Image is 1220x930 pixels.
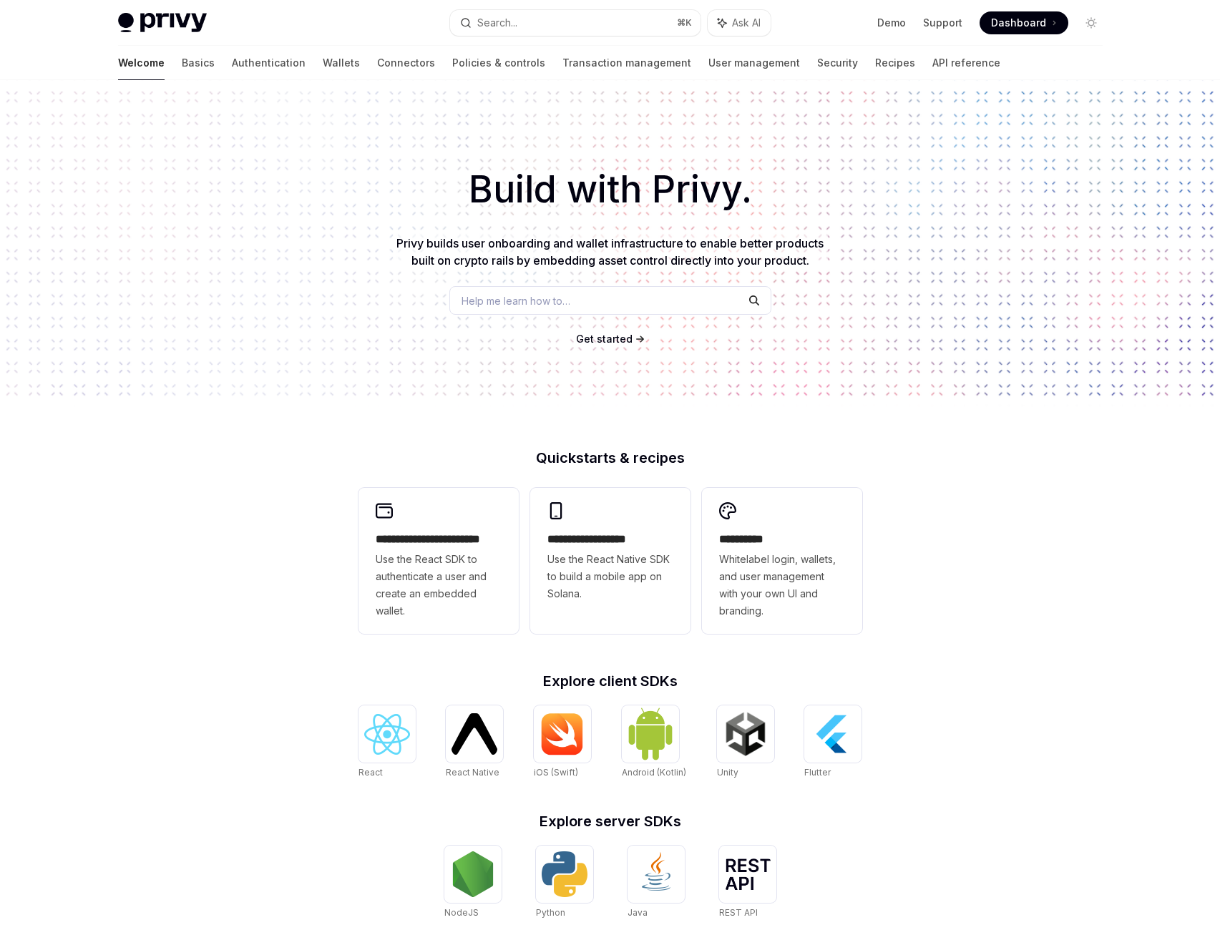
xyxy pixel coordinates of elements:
span: Dashboard [991,16,1046,30]
a: Recipes [875,46,915,80]
a: PythonPython [536,846,593,920]
span: ⌘ K [677,17,692,29]
a: Connectors [377,46,435,80]
a: Android (Kotlin)Android (Kotlin) [622,705,686,780]
a: Authentication [232,46,306,80]
span: Use the React Native SDK to build a mobile app on Solana. [547,551,673,602]
span: REST API [719,907,758,918]
img: Android (Kotlin) [628,707,673,760]
a: Get started [576,332,633,346]
a: iOS (Swift)iOS (Swift) [534,705,591,780]
a: **** **** **** ***Use the React Native SDK to build a mobile app on Solana. [530,488,690,634]
img: Java [633,851,679,897]
a: Transaction management [562,46,691,80]
a: Support [923,16,962,30]
button: Ask AI [708,10,771,36]
h2: Quickstarts & recipes [358,451,862,465]
img: NodeJS [450,851,496,897]
span: React Native [446,767,499,778]
span: Flutter [804,767,831,778]
span: Unity [717,767,738,778]
a: **** *****Whitelabel login, wallets, and user management with your own UI and branding. [702,488,862,634]
img: React Native [452,713,497,754]
span: Whitelabel login, wallets, and user management with your own UI and branding. [719,551,845,620]
img: Python [542,851,587,897]
a: Dashboard [980,11,1068,34]
img: Flutter [810,711,856,757]
a: Basics [182,46,215,80]
span: Java [628,907,648,918]
button: Search...⌘K [450,10,701,36]
a: NodeJSNodeJS [444,846,502,920]
span: Privy builds user onboarding and wallet infrastructure to enable better products built on crypto ... [396,236,824,268]
span: Ask AI [732,16,761,30]
button: Toggle dark mode [1080,11,1103,34]
a: Wallets [323,46,360,80]
span: Python [536,907,565,918]
img: iOS (Swift) [540,713,585,755]
span: Use the React SDK to authenticate a user and create an embedded wallet. [376,551,502,620]
h1: Build with Privy. [23,162,1197,217]
a: Welcome [118,46,165,80]
a: Demo [877,16,906,30]
a: API reference [932,46,1000,80]
h2: Explore client SDKs [358,674,862,688]
img: REST API [725,858,771,890]
a: React NativeReact Native [446,705,503,780]
a: Policies & controls [452,46,545,80]
h2: Explore server SDKs [358,814,862,828]
div: Search... [477,14,517,31]
img: light logo [118,13,207,33]
a: User management [708,46,800,80]
a: UnityUnity [717,705,774,780]
a: FlutterFlutter [804,705,862,780]
a: ReactReact [358,705,416,780]
img: Unity [723,711,768,757]
a: JavaJava [628,846,685,920]
a: Security [817,46,858,80]
span: Get started [576,333,633,345]
img: React [364,714,410,755]
span: Help me learn how to… [462,293,570,308]
span: Android (Kotlin) [622,767,686,778]
span: NodeJS [444,907,479,918]
a: REST APIREST API [719,846,776,920]
span: iOS (Swift) [534,767,578,778]
span: React [358,767,383,778]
